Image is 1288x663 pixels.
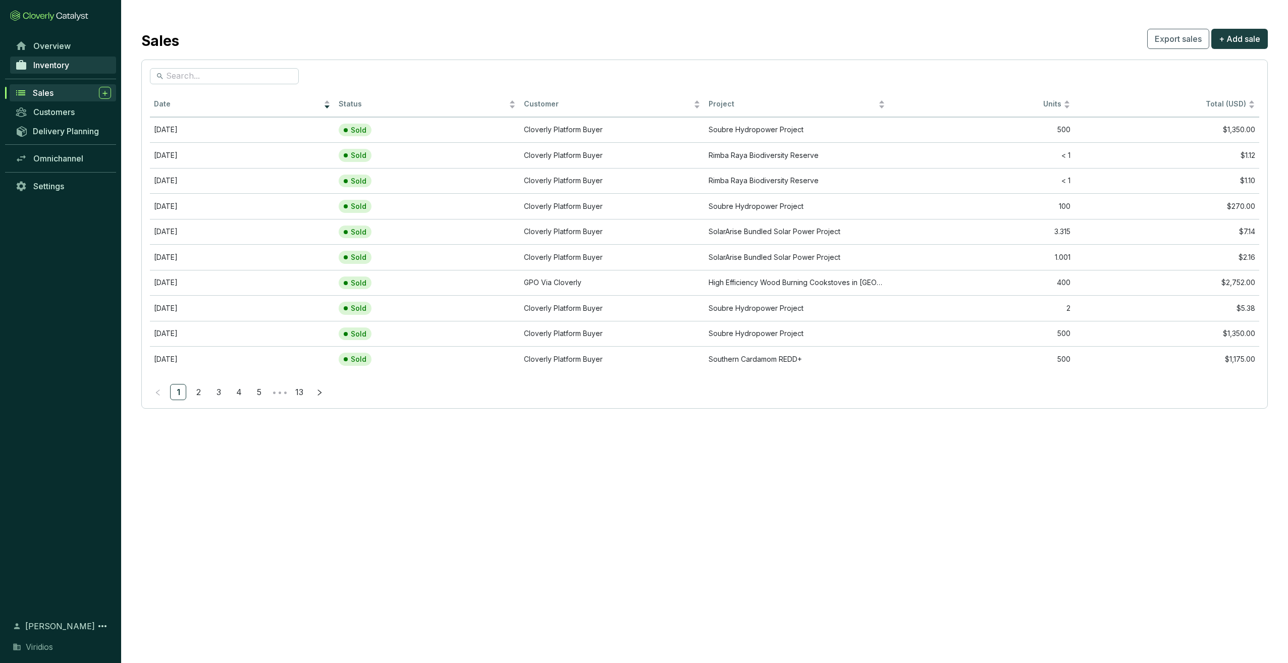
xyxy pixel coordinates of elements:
button: left [150,384,166,400]
td: 500 [889,321,1074,347]
p: Sold [351,177,366,186]
td: Rimba Raya Biodiversity Reserve [705,142,889,168]
span: Sales [33,88,53,98]
a: 13 [292,384,307,400]
span: Omnichannel [33,153,83,163]
td: SolarArise Bundled Solar Power Project [705,244,889,270]
td: Jun 04 2025 [150,244,335,270]
span: + Add sale [1219,33,1260,45]
td: 500 [889,346,1074,372]
td: Cloverly Platform Buyer [520,193,705,219]
a: Sales [10,84,116,101]
p: Sold [351,202,366,211]
td: Aug 01 2025 [150,117,335,143]
th: Units [889,92,1074,117]
td: Soubre Hydropower Project [705,295,889,321]
li: Next Page [311,384,328,400]
td: May 13 2025 [150,295,335,321]
button: + Add sale [1211,29,1268,49]
a: Delivery Planning [10,123,116,139]
span: right [316,389,323,396]
td: Soubre Hydropower Project [705,193,889,219]
span: Customer [524,99,691,109]
td: GPO Via Cloverly [520,270,705,296]
td: $5.38 [1075,295,1259,321]
td: < 1 [889,168,1074,194]
span: left [154,389,162,396]
button: Export sales [1147,29,1209,49]
td: 100 [889,193,1074,219]
button: right [311,384,328,400]
td: 1.001 [889,244,1074,270]
td: Rimba Raya Biodiversity Reserve [705,168,889,194]
td: $1.10 [1075,168,1259,194]
a: 4 [231,384,246,400]
td: $1,350.00 [1075,117,1259,143]
td: 400 [889,270,1074,296]
a: 5 [251,384,266,400]
p: Sold [351,279,366,288]
span: Customers [33,107,75,117]
span: Project [709,99,876,109]
span: Status [339,99,506,109]
td: Cloverly Platform Buyer [520,117,705,143]
input: Search... [166,71,284,82]
a: Omnichannel [10,150,116,167]
p: Sold [351,126,366,135]
td: 2 [889,295,1074,321]
span: Viridios [26,641,53,653]
p: Sold [351,253,366,262]
td: 3.315 [889,219,1074,245]
a: 2 [191,384,206,400]
p: Sold [351,151,366,160]
h2: Sales [141,30,179,51]
td: Cloverly Platform Buyer [520,295,705,321]
a: 3 [211,384,226,400]
a: Settings [10,178,116,195]
td: 500 [889,117,1074,143]
span: Settings [33,181,64,191]
td: Cloverly Platform Buyer [520,244,705,270]
td: < 1 [889,142,1074,168]
span: Date [154,99,321,109]
td: Cloverly Platform Buyer [520,142,705,168]
p: Sold [351,355,366,364]
span: Delivery Planning [33,126,99,136]
p: Sold [351,304,366,313]
td: $2,752.00 [1075,270,1259,296]
li: Previous Page [150,384,166,400]
span: Inventory [33,60,69,70]
td: Jun 16 2025 [150,142,335,168]
td: Jun 09 2025 [150,193,335,219]
td: Soubre Hydropower Project [705,321,889,347]
td: $7.14 [1075,219,1259,245]
li: 2 [190,384,206,400]
span: Overview [33,41,71,51]
li: 1 [170,384,186,400]
p: Sold [351,329,366,339]
td: Cloverly Platform Buyer [520,321,705,347]
a: 1 [171,384,186,400]
li: 13 [291,384,307,400]
th: Status [335,92,519,117]
li: 5 [251,384,267,400]
td: $2.16 [1075,244,1259,270]
td: Soubre Hydropower Project [705,117,889,143]
td: Feb 25 2025 [150,346,335,372]
a: Overview [10,37,116,54]
th: Date [150,92,335,117]
td: $1.12 [1075,142,1259,168]
td: Cloverly Platform Buyer [520,168,705,194]
td: Cloverly Platform Buyer [520,219,705,245]
span: Export sales [1155,33,1202,45]
span: [PERSON_NAME] [25,620,95,632]
li: Next 5 Pages [271,384,287,400]
td: $270.00 [1075,193,1259,219]
a: Inventory [10,57,116,74]
li: 4 [231,384,247,400]
td: Jun 03 2025 [150,270,335,296]
td: High Efficiency Wood Burning Cookstoves in Zimbabwe [705,270,889,296]
a: Customers [10,103,116,121]
td: SolarArise Bundled Solar Power Project [705,219,889,245]
span: ••• [271,384,287,400]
